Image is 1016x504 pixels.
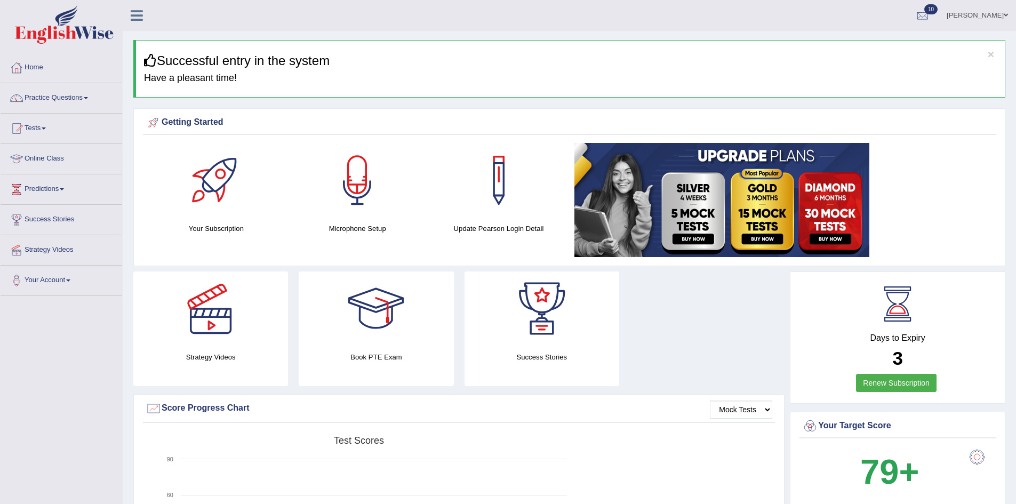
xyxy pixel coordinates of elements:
[1,53,122,79] a: Home
[167,492,173,498] text: 60
[465,351,619,363] h4: Success Stories
[802,418,993,434] div: Your Target Score
[299,351,453,363] h4: Book PTE Exam
[146,115,993,131] div: Getting Started
[860,452,919,491] b: 79+
[1,83,122,110] a: Practice Questions
[144,54,997,68] h3: Successful entry in the system
[988,49,994,60] button: ×
[1,205,122,231] a: Success Stories
[151,223,282,234] h4: Your Subscription
[924,4,938,14] span: 10
[892,348,902,369] b: 3
[292,223,423,234] h4: Microphone Setup
[856,374,937,392] a: Renew Subscription
[133,351,288,363] h4: Strategy Videos
[802,333,993,343] h4: Days to Expiry
[334,435,384,446] tspan: Test scores
[1,266,122,292] a: Your Account
[434,223,564,234] h4: Update Pearson Login Detail
[167,456,173,462] text: 90
[1,174,122,201] a: Predictions
[1,144,122,171] a: Online Class
[574,143,869,257] img: small5.jpg
[146,401,772,417] div: Score Progress Chart
[1,114,122,140] a: Tests
[1,235,122,262] a: Strategy Videos
[144,73,997,84] h4: Have a pleasant time!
